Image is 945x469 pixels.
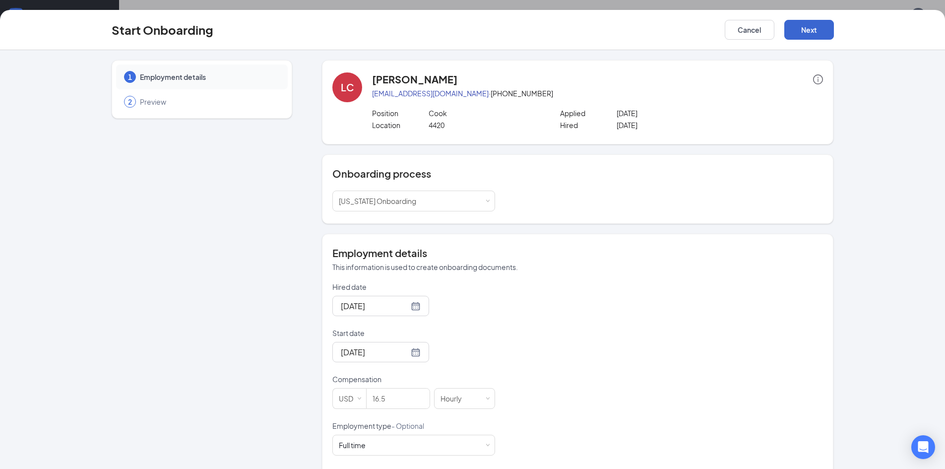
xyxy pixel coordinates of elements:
div: [object Object] [339,440,373,450]
p: Start date [332,328,495,338]
button: Next [784,20,834,40]
p: Position [372,108,429,118]
p: Employment type [332,421,495,431]
p: Hired date [332,282,495,292]
div: Full time [339,440,366,450]
button: Cancel [725,20,774,40]
input: Amount [367,389,430,408]
p: Compensation [332,374,495,384]
input: Aug 26, 2025 [341,300,409,312]
p: · [PHONE_NUMBER] [372,88,823,98]
p: [DATE] [617,120,729,130]
p: Applied [560,108,617,118]
p: Hired [560,120,617,130]
div: USD [339,389,360,408]
input: Aug 26, 2025 [341,346,409,358]
p: 4420 [429,120,541,130]
span: Employment details [140,72,278,82]
div: LC [341,80,354,94]
h4: Employment details [332,246,823,260]
h4: [PERSON_NAME] [372,72,457,86]
a: [EMAIL_ADDRESS][DOMAIN_NAME] [372,89,489,98]
div: [object Object] [339,191,423,211]
p: Cook [429,108,541,118]
span: 2 [128,97,132,107]
span: info-circle [813,74,823,84]
p: Location [372,120,429,130]
div: Open Intercom Messenger [911,435,935,459]
div: Hourly [441,389,469,408]
span: - Optional [391,421,424,430]
h3: Start Onboarding [112,21,213,38]
span: [US_STATE] Onboarding [339,197,416,205]
p: This information is used to create onboarding documents. [332,262,823,272]
span: 1 [128,72,132,82]
span: Preview [140,97,278,107]
h4: Onboarding process [332,167,823,181]
p: [DATE] [617,108,729,118]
